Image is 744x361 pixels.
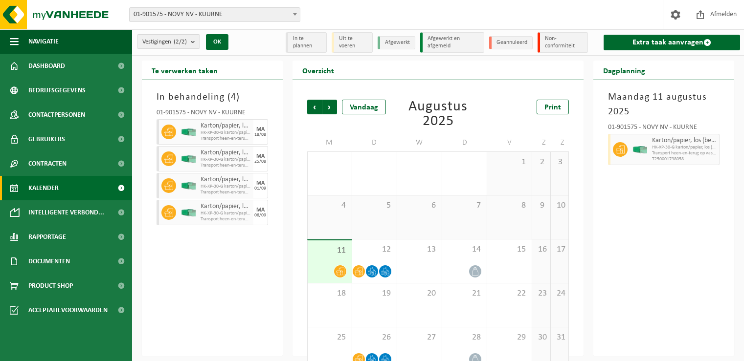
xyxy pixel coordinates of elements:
[332,32,373,53] li: Uit te voeren
[28,249,70,274] span: Documenten
[286,32,327,53] li: In te plannen
[652,156,717,162] span: T250001798058
[254,186,266,191] div: 01/09
[556,332,564,343] span: 31
[357,200,392,211] span: 5
[28,29,59,54] span: Navigatie
[313,332,347,343] span: 25
[632,146,647,153] img: HK-XP-30-GN-00
[537,288,545,299] span: 23
[352,134,397,151] td: D
[402,244,437,255] span: 13
[538,32,588,53] li: Non-conformiteit
[201,203,251,211] span: Karton/papier, los (bedrijven)
[313,157,347,168] span: 28
[492,200,527,211] span: 8
[129,7,300,22] span: 01-901575 - NOVY NV - KUURNE
[402,288,437,299] span: 20
[201,211,251,216] span: HK-XP-30-G karton/papier, los (bedrijven)
[142,35,187,49] span: Vestigingen
[28,78,86,103] span: Bedrijfsgegevens
[157,90,268,105] h3: In behandeling ( )
[313,200,347,211] span: 4
[342,100,386,114] div: Vandaag
[28,176,59,200] span: Kalender
[537,244,545,255] span: 16
[201,122,251,130] span: Karton/papier, los (bedrijven)
[593,61,655,80] h2: Dagplanning
[256,207,265,213] div: MA
[28,200,104,225] span: Intelligente verbond...
[181,209,196,216] img: HK-XP-30-GN-00
[604,35,740,50] a: Extra taak aanvragen
[256,153,265,159] div: MA
[537,157,545,168] span: 2
[201,136,251,142] span: Transport heen-en-terug op vaste frequentie
[652,137,717,145] span: Karton/papier, los (bedrijven)
[28,54,65,78] span: Dashboard
[447,157,482,168] span: 31
[402,200,437,211] span: 6
[492,157,527,168] span: 1
[28,151,67,176] span: Contracten
[378,36,415,49] li: Afgewerkt
[608,124,720,134] div: 01-901575 - NOVY NV - KUURNE
[544,104,561,111] span: Print
[231,92,236,102] span: 4
[201,157,251,163] span: HK-XP-30-G karton/papier, los (bedrijven)
[556,157,564,168] span: 3
[652,145,717,150] span: HK-XP-30-G karton/papier, los (bedrijven)
[447,332,482,343] span: 28
[492,288,527,299] span: 22
[181,182,196,190] img: HK-XP-30-GN-00
[157,109,268,119] div: 01-901575 - NOVY NV - KUURNE
[551,134,569,151] td: Z
[532,134,550,151] td: Z
[420,32,484,53] li: Afgewerkt en afgemeld
[447,244,482,255] span: 14
[357,157,392,168] span: 29
[357,332,392,343] span: 26
[556,288,564,299] span: 24
[402,332,437,343] span: 27
[357,288,392,299] span: 19
[537,100,569,114] a: Print
[28,298,108,322] span: Acceptatievoorwaarden
[492,244,527,255] span: 15
[397,134,442,151] td: W
[201,216,251,222] span: Transport heen-en-terug op vaste frequentie
[322,100,337,114] span: Volgende
[447,200,482,211] span: 7
[181,155,196,163] img: HK-XP-30-GN-00
[489,36,533,49] li: Geannuleerd
[313,288,347,299] span: 18
[442,134,487,151] td: D
[28,274,73,298] span: Product Shop
[537,200,545,211] span: 9
[28,225,66,249] span: Rapportage
[256,180,265,186] div: MA
[174,39,187,45] count: (2/2)
[447,288,482,299] span: 21
[201,163,251,169] span: Transport heen-en-terug op vaste frequentie
[130,8,300,21] span: 01-901575 - NOVY NV - KUURNE
[181,128,196,136] img: HK-XP-30-GN-00
[201,184,251,190] span: HK-XP-30-G karton/papier, los (bedrijven)
[492,332,527,343] span: 29
[201,190,251,195] span: Transport heen-en-terug op vaste frequentie
[402,157,437,168] span: 30
[201,176,251,184] span: Karton/papier, los (bedrijven)
[307,134,352,151] td: M
[487,134,532,151] td: V
[307,100,322,114] span: Vorige
[293,61,344,80] h2: Overzicht
[395,100,480,129] div: Augustus 2025
[256,127,265,132] div: MA
[556,244,564,255] span: 17
[28,103,85,127] span: Contactpersonen
[206,34,228,50] button: OK
[142,61,227,80] h2: Te verwerken taken
[608,90,720,119] h3: Maandag 11 augustus 2025
[556,200,564,211] span: 10
[254,159,266,164] div: 25/08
